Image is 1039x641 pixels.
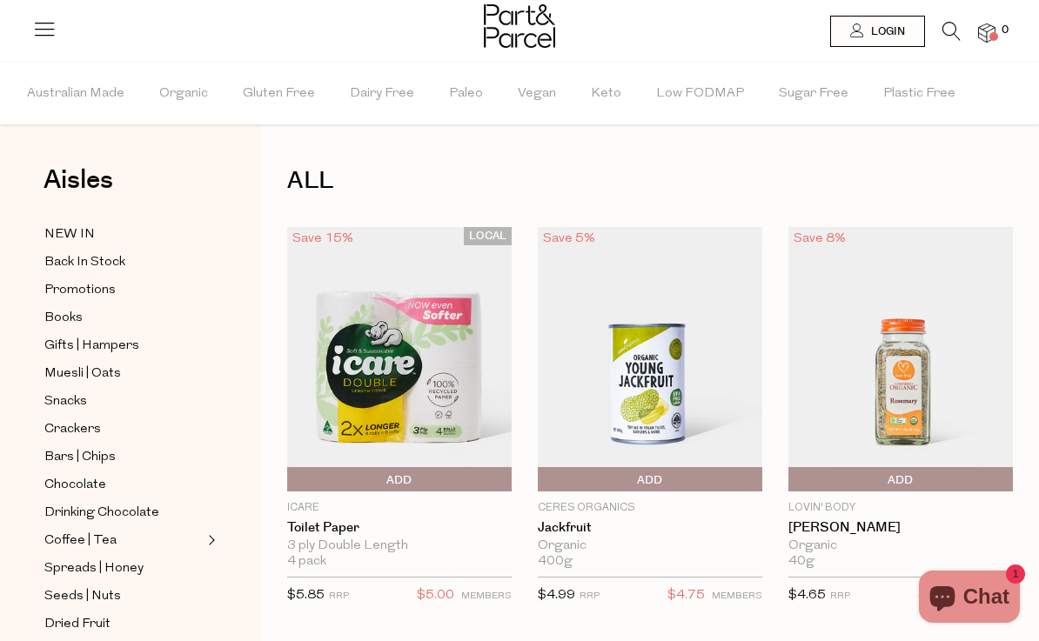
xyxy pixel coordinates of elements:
[44,280,116,301] span: Promotions
[518,63,556,124] span: Vegan
[44,613,203,635] a: Dried Fruit
[788,500,1013,516] p: Lovin' Body
[287,227,512,492] img: Toilet Paper
[44,586,121,607] span: Seeds | Nuts
[44,585,203,607] a: Seeds | Nuts
[44,335,203,357] a: Gifts | Hampers
[788,467,1013,491] button: Add To Parcel
[44,391,203,412] a: Snacks
[350,63,414,124] span: Dairy Free
[44,558,203,579] a: Spreads | Honey
[591,63,621,124] span: Keto
[287,467,512,491] button: Add To Parcel
[484,4,555,48] img: Part&Parcel
[867,24,905,39] span: Login
[417,584,454,607] span: $5.00
[287,554,326,570] span: 4 pack
[538,467,762,491] button: Add To Parcel
[44,558,144,579] span: Spreads | Honey
[449,63,483,124] span: Paleo
[287,161,1013,201] h1: ALL
[461,591,512,601] small: MEMBERS
[44,308,83,329] span: Books
[44,530,203,551] a: Coffee | Tea
[538,520,762,536] a: Jackfruit
[538,227,762,492] img: Jackfruit
[287,538,512,554] div: 3 ply Double Length
[44,279,203,301] a: Promotions
[44,419,101,440] span: Crackers
[44,614,111,635] span: Dried Fruit
[44,364,121,384] span: Muesli | Oats
[44,391,87,412] span: Snacks
[44,251,203,273] a: Back In Stock
[788,227,851,250] div: Save 8%
[44,446,203,468] a: Bars | Chips
[44,475,106,496] span: Chocolate
[914,571,1025,627] inbox-online-store-chat: Shopify online store chat
[788,589,826,602] span: $4.65
[788,520,1013,536] a: [PERSON_NAME]
[287,589,325,602] span: $5.85
[538,227,600,250] div: Save 5%
[287,520,512,536] a: Toilet Paper
[44,307,203,329] a: Books
[44,167,113,210] a: Aisles
[712,591,762,601] small: MEMBERS
[538,538,762,554] div: Organic
[464,227,512,245] span: LOCAL
[287,500,512,516] p: icare
[656,63,744,124] span: Low FODMAP
[44,336,139,357] span: Gifts | Hampers
[779,63,848,124] span: Sugar Free
[44,474,203,496] a: Chocolate
[830,16,925,47] a: Login
[44,363,203,384] a: Muesli | Oats
[538,554,573,570] span: 400g
[44,224,95,245] span: NEW IN
[159,63,208,124] span: Organic
[830,591,850,601] small: RRP
[580,591,600,601] small: RRP
[44,224,203,245] a: NEW IN
[329,591,349,601] small: RRP
[44,503,159,524] span: Drinking Chocolate
[44,252,125,273] span: Back In Stock
[44,447,116,468] span: Bars | Chips
[243,63,315,124] span: Gluten Free
[287,227,359,250] div: Save 15%
[997,23,1013,38] span: 0
[883,63,955,124] span: Plastic Free
[44,161,113,199] span: Aisles
[27,63,124,124] span: Australian Made
[667,584,705,607] span: $4.75
[538,589,575,602] span: $4.99
[44,531,117,551] span: Coffee | Tea
[538,500,762,516] p: Ceres Organics
[204,530,216,551] button: Expand/Collapse Coffee | Tea
[788,554,814,570] span: 40g
[788,227,1013,492] img: Rosemary
[44,502,203,524] a: Drinking Chocolate
[788,538,1013,554] div: Organic
[978,23,995,42] a: 0
[44,418,203,440] a: Crackers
